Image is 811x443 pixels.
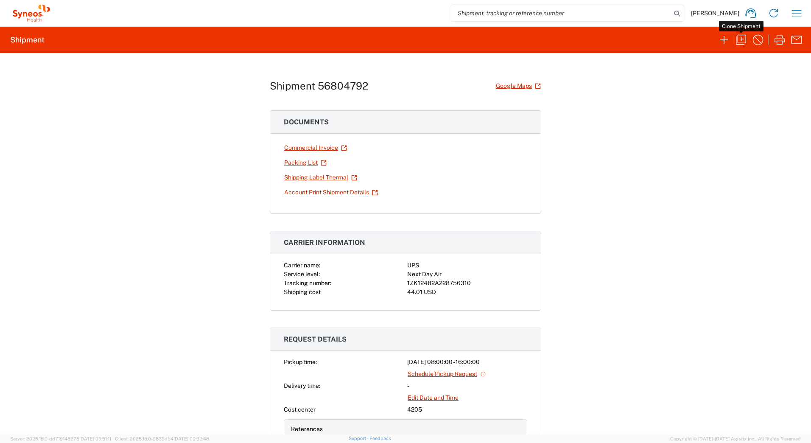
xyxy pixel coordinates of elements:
a: Commercial Invoice [284,140,347,155]
div: 1ZK12482A228756310 [407,279,527,288]
h1: Shipment 56804792 [270,80,368,92]
span: Shipping cost [284,289,321,295]
div: [DATE] 08:00:00 - 16:00:00 [407,358,527,367]
a: Google Maps [495,79,541,93]
div: 4205 [407,405,527,414]
div: Project [291,434,404,443]
div: Next Day Air [407,270,527,279]
a: Account Print Shipment Details [284,185,378,200]
div: 44.01 USD [407,288,527,297]
div: - [407,381,527,390]
span: Documents [284,118,329,126]
span: Client: 2025.18.0-9839db4 [115,436,209,441]
span: Carrier name: [284,262,320,269]
span: [DATE] 09:32:48 [173,436,209,441]
span: Pickup time: [284,359,317,365]
span: Server: 2025.18.0-dd719145275 [10,436,111,441]
a: Schedule Pickup Request [407,367,487,381]
a: Edit Date and Time [407,390,459,405]
input: Shipment, tracking or reference number [451,5,671,21]
span: References [291,426,323,432]
div: UPS [407,261,527,270]
a: Shipping Label Thermal [284,170,358,185]
span: [PERSON_NAME] [691,9,739,17]
span: Service level: [284,271,320,278]
h2: Shipment [10,35,45,45]
span: Cost center [284,406,316,413]
a: Support [349,436,370,441]
span: Tracking number: [284,280,331,286]
span: Delivery time: [284,382,320,389]
div: 7485 [407,434,520,443]
span: Copyright © [DATE]-[DATE] Agistix Inc., All Rights Reserved [670,435,801,443]
span: Carrier information [284,238,365,247]
span: Request details [284,335,347,343]
a: Packing List [284,155,327,170]
a: Feedback [369,436,391,441]
span: [DATE] 09:51:11 [79,436,111,441]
